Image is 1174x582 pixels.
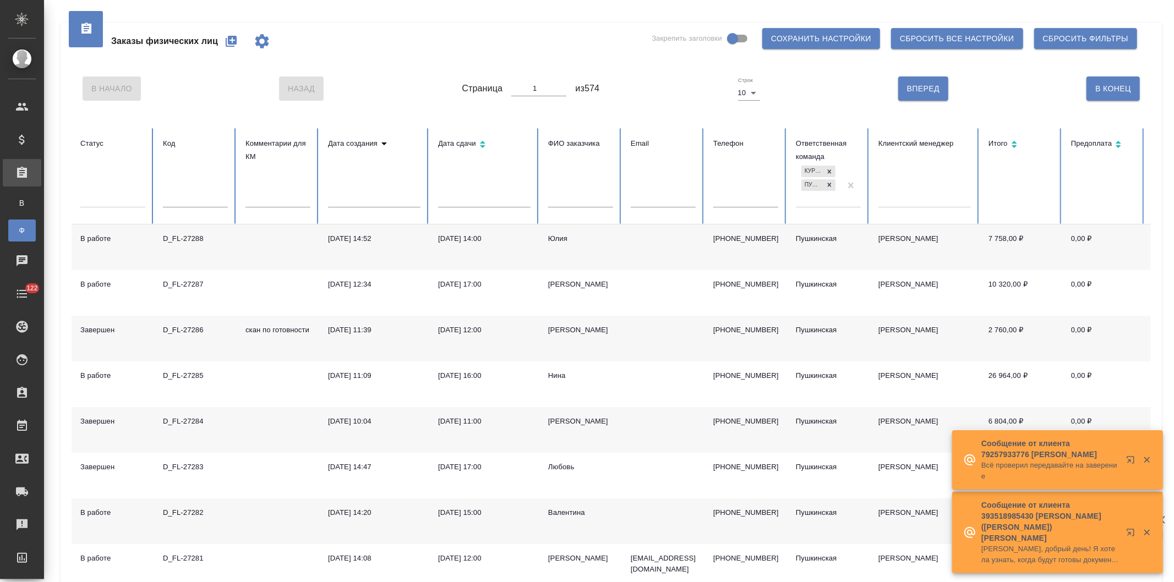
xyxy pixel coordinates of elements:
[245,325,310,336] p: скан по готовности
[438,416,531,427] div: [DATE] 11:00
[80,325,145,336] div: Завершен
[438,507,531,518] div: [DATE] 15:00
[891,28,1023,49] button: Сбросить все настройки
[163,279,228,290] div: D_FL-27287
[713,553,778,564] p: [PHONE_NUMBER]
[438,137,531,153] div: Сортировка
[989,137,1053,153] div: Сортировка
[1120,521,1146,548] button: Открыть в новой вкладке
[80,370,145,381] div: В работе
[981,499,1119,543] p: Сообщение от клиента 393518985430 [PERSON_NAME] ([PERSON_NAME]) [PERSON_NAME]
[713,137,778,150] div: Телефон
[1043,32,1128,46] span: Сбросить фильтры
[900,32,1014,46] span: Сбросить все настройки
[796,462,861,473] div: Пушкинская
[870,316,980,361] td: [PERSON_NAME]
[1062,316,1145,361] td: 0,00 ₽
[898,76,948,101] button: Вперед
[163,462,228,473] div: D_FL-27283
[1120,449,1146,475] button: Открыть в новой вкладке
[163,233,228,244] div: D_FL-27288
[1062,270,1145,316] td: 0,00 ₽
[328,233,421,244] div: [DATE] 14:52
[801,166,823,177] div: Курская
[713,370,778,381] p: [PHONE_NUMBER]
[713,507,778,518] p: [PHONE_NUMBER]
[796,279,861,290] div: Пушкинская
[328,370,421,381] div: [DATE] 11:09
[738,85,760,101] div: 10
[870,361,980,407] td: [PERSON_NAME]
[1135,528,1158,537] button: Закрыть
[548,137,613,150] div: ФИО заказчика
[20,283,45,294] span: 122
[80,279,145,290] div: В работе
[548,233,613,244] div: Юлия
[111,35,218,48] span: Заказы физических лиц
[1062,407,1145,453] td: 0,00 ₽
[218,28,244,54] button: Создать
[907,82,940,96] span: Вперед
[80,137,145,150] div: Статус
[80,416,145,427] div: Завершен
[438,233,531,244] div: [DATE] 14:00
[1086,76,1140,101] button: В Конец
[713,279,778,290] p: [PHONE_NUMBER]
[462,82,503,95] span: Страница
[980,361,1062,407] td: 26 964,00 ₽
[80,233,145,244] div: В работе
[163,325,228,336] div: D_FL-27286
[438,279,531,290] div: [DATE] 17:00
[981,543,1119,565] p: [PERSON_NAME], добрый день! Я хотела узнать, когда будут готовы документы, можно отправить их адр...
[328,507,421,518] div: [DATE] 14:20
[796,507,861,518] div: Пушкинская
[796,370,861,381] div: Пушкинская
[980,407,1062,453] td: 6 804,00 ₽
[328,416,421,427] div: [DATE] 10:04
[548,507,613,518] div: Валентина
[870,453,980,498] td: [PERSON_NAME]
[771,32,871,46] span: Сохранить настройки
[163,137,228,150] div: Код
[438,462,531,473] div: [DATE] 17:00
[796,553,861,564] div: Пушкинская
[713,462,778,473] p: [PHONE_NUMBER]
[575,82,599,95] span: из 574
[796,325,861,336] div: Пушкинская
[738,78,753,83] label: Строк
[548,370,613,381] div: Нина
[548,416,613,427] div: [PERSON_NAME]
[981,460,1119,482] p: Всё проверил передавайте на заверение
[796,416,861,427] div: Пушкинская
[548,325,613,336] div: [PERSON_NAME]
[80,507,145,518] div: В работе
[631,137,696,150] div: Email
[1135,455,1158,465] button: Закрыть
[548,279,613,290] div: [PERSON_NAME]
[870,224,980,270] td: [PERSON_NAME]
[328,462,421,473] div: [DATE] 14:47
[652,33,722,44] span: Закрепить заголовки
[1034,28,1137,49] button: Сбросить фильтры
[80,462,145,473] div: Завершен
[328,325,421,336] div: [DATE] 11:39
[796,137,861,163] div: Ответственная команда
[548,462,613,473] div: Любовь
[713,325,778,336] p: [PHONE_NUMBER]
[870,270,980,316] td: [PERSON_NAME]
[631,553,696,575] p: [EMAIL_ADDRESS][DOMAIN_NAME]
[796,233,861,244] div: Пушкинская
[80,553,145,564] div: В работе
[438,370,531,381] div: [DATE] 16:00
[1062,361,1145,407] td: 0,00 ₽
[713,233,778,244] p: [PHONE_NUMBER]
[14,225,30,236] span: Ф
[878,137,971,150] div: Клиентский менеджер
[1071,137,1136,153] div: Сортировка
[980,270,1062,316] td: 10 320,00 ₽
[981,438,1119,460] p: Сообщение от клиента 79257933776 [PERSON_NAME]
[870,407,980,453] td: [PERSON_NAME]
[801,179,823,191] div: Пушкинская
[8,219,36,241] a: Ф
[548,553,613,564] div: [PERSON_NAME]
